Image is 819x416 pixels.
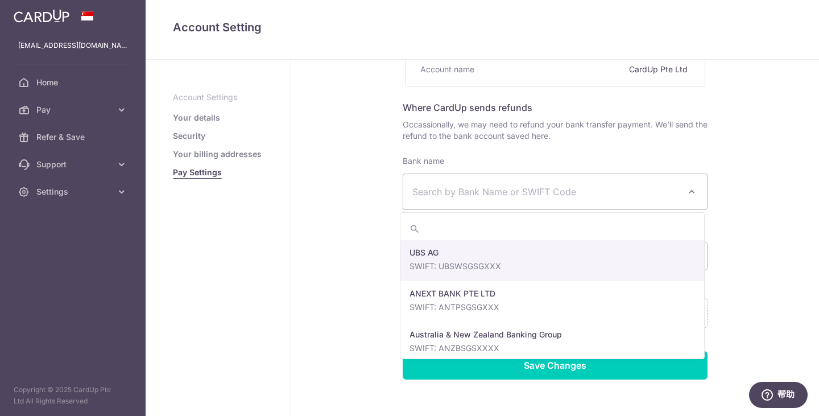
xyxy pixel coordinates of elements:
[409,261,695,272] p: SWIFT: UBSWSGSGXXX
[409,302,695,313] p: SWIFT: ANTPSGSGXXX
[409,247,695,258] p: UBS AG
[409,329,695,340] p: Australia & New Zealand Banking Group
[173,130,205,142] a: Security
[409,343,695,354] p: SWIFT: ANZBSGSXXXX
[173,167,222,178] a: Pay Settings
[409,288,695,299] p: ANEXT BANK PTE LTD
[36,186,111,197] span: Settings
[403,119,708,142] span: Occassionally, we may need to refund your bank transfer payment. We’ll send the refund to the ban...
[629,61,690,77] div: CardUp Pte Ltd
[748,382,808,410] iframe: 打开一个小组件，您可以在其中找到更多信息
[36,104,111,116] span: Pay
[403,102,532,113] span: Where CardUp sends refunds
[173,149,262,160] a: Your billing addresses
[403,351,708,380] input: Save Changes
[18,40,127,51] p: [EMAIL_ADDRESS][DOMAIN_NAME]
[173,92,263,103] p: Account Settings
[420,61,477,77] div: Account name
[173,112,220,123] a: Your details
[14,9,69,23] img: CardUp
[36,159,111,170] span: Support
[412,185,680,199] span: Search by Bank Name or SWIFT Code
[36,131,111,143] span: Refer & Save
[36,77,111,88] span: Home
[173,20,262,34] span: translation missing: en.refund_bank_accounts.show.title.account_setting
[403,155,444,167] label: Bank name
